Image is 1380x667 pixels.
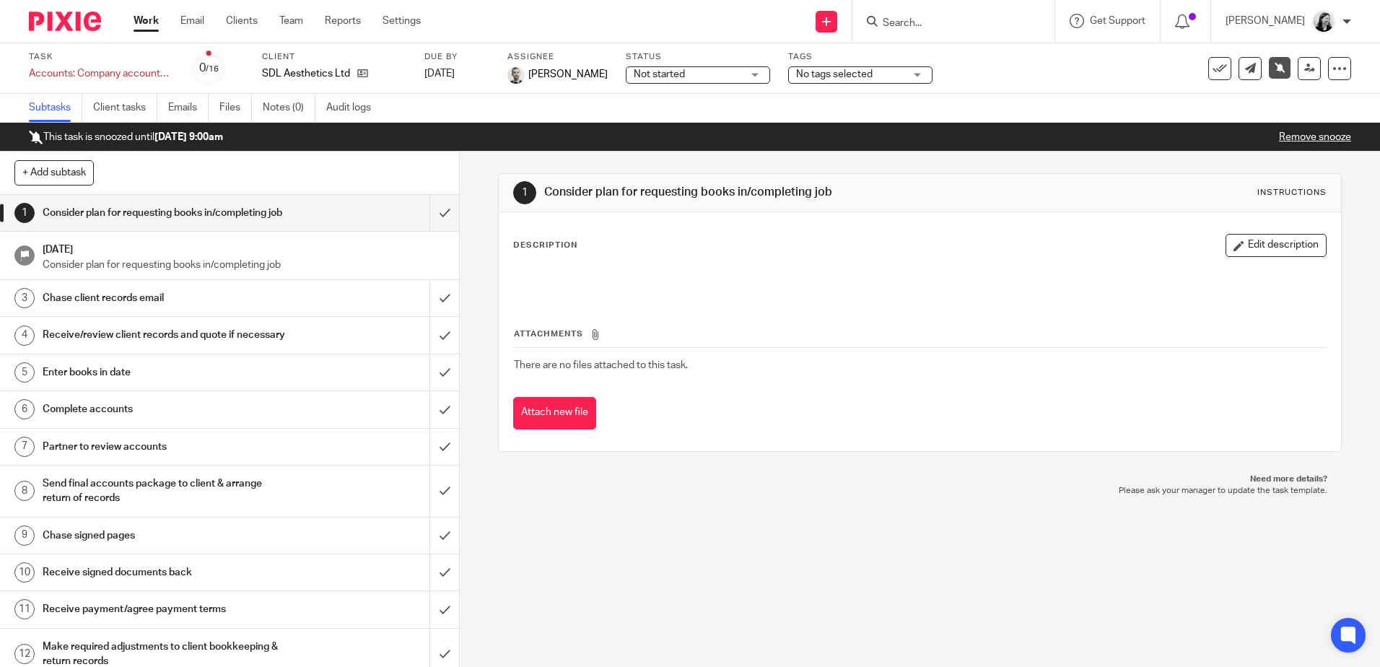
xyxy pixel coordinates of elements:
a: Work [134,14,159,28]
p: Need more details? [512,474,1327,485]
p: [PERSON_NAME] [1226,14,1305,28]
h1: Receive signed documents back [43,562,291,583]
label: Tags [788,51,933,63]
small: /16 [206,65,219,73]
div: Instructions [1257,187,1327,199]
label: Due by [424,51,489,63]
h1: Receive/review client records and quote if necessary [43,324,291,346]
a: Client tasks [93,94,157,122]
div: 1 [14,203,35,223]
a: Emails [168,94,209,122]
a: Team [279,14,303,28]
button: + Add subtask [14,160,94,185]
span: No tags selected [796,69,873,79]
div: 6 [14,399,35,419]
a: Email [180,14,204,28]
div: 1 [513,181,536,204]
h1: Enter books in date [43,362,291,383]
div: 8 [14,481,35,501]
img: Pixie [29,12,101,31]
a: Settings [383,14,421,28]
span: There are no files attached to this task. [514,360,688,370]
p: Description [513,240,577,251]
a: Subtasks [29,94,82,122]
div: 4 [14,326,35,346]
a: Clients [226,14,258,28]
a: Audit logs [326,94,382,122]
button: Attach new file [513,397,596,430]
span: Not started [634,69,685,79]
p: This task is snoozed until [29,130,223,144]
div: 10 [14,562,35,583]
h1: [DATE] [43,239,445,257]
a: Reports [325,14,361,28]
div: 3 [14,288,35,308]
div: 11 [14,599,35,619]
label: Status [626,51,770,63]
p: Please ask your manager to update the task template. [512,485,1327,497]
img: PS.png [507,66,525,84]
label: Assignee [507,51,608,63]
label: Task [29,51,173,63]
div: 9 [14,526,35,546]
h1: Complete accounts [43,398,291,420]
h1: Consider plan for requesting books in/completing job [544,185,951,200]
img: Helen_2025.jpg [1312,10,1335,33]
input: Search [881,17,1011,30]
div: 5 [14,362,35,383]
h1: Chase signed pages [43,525,291,546]
b: [DATE] 9:00am [154,132,223,142]
span: Attachments [514,330,583,338]
div: Accounts: Company accounts and tax return [29,66,173,81]
h1: Receive payment/agree payment terms [43,598,291,620]
h1: Chase client records email [43,287,291,309]
p: SDL Aesthetics Ltd [262,66,350,81]
div: 0 [199,60,219,77]
label: Client [262,51,406,63]
p: Consider plan for requesting books in/completing job [43,258,445,272]
span: [PERSON_NAME] [528,67,608,82]
span: Get Support [1090,16,1145,26]
a: Notes (0) [263,94,315,122]
h1: Send final accounts package to client & arrange return of records [43,473,291,510]
h1: Partner to review accounts [43,436,291,458]
div: 7 [14,437,35,457]
h1: Consider plan for requesting books in/completing job [43,202,291,224]
a: Remove snooze [1279,132,1351,142]
button: Edit description [1226,234,1327,257]
span: [DATE] [424,69,455,79]
div: 12 [14,644,35,664]
a: Files [219,94,252,122]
